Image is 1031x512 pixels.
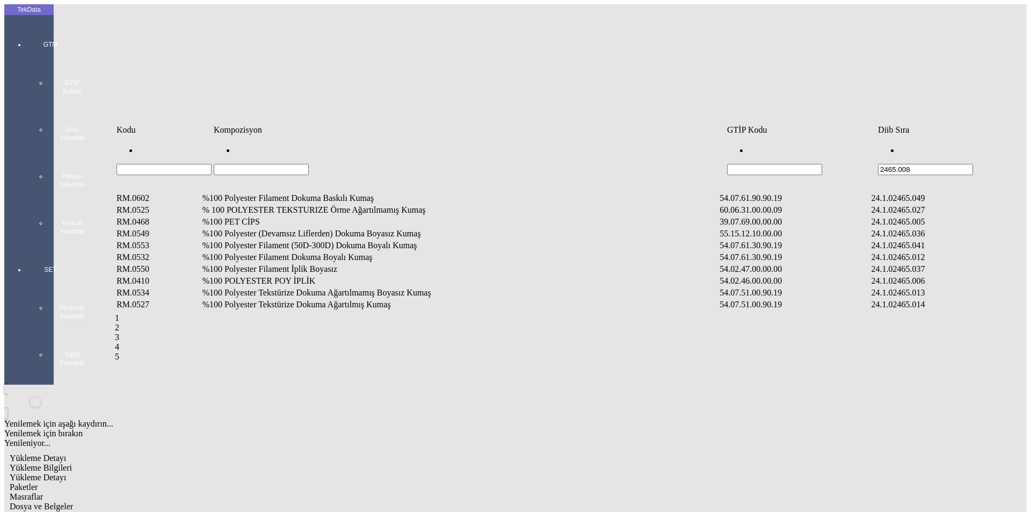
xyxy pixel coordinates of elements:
[870,217,1003,227] td: 24.1.02465.005
[34,265,67,274] span: SET
[115,352,1011,362] div: Page 5
[213,125,725,135] td: Sütun Kompozisyon
[116,276,201,286] td: RM.0410
[719,287,869,298] td: 54.07.51.00.90.19
[56,350,88,367] span: Sabit Yönetimi
[202,205,718,215] td: % 100 POLYESTER TEKSTURIZE Örme Ağartılmamış Kumaş
[56,304,88,321] span: Personel Yönetimi
[213,136,725,176] td: Hücreyi Filtrele
[870,252,1003,263] td: 24.1.02465.012
[877,125,1010,135] td: Sütun Diib Sıra
[4,429,866,438] div: Yenilemek için bırakın
[115,333,1011,342] div: Page 3
[116,217,201,227] td: RM.0468
[10,473,66,482] span: Yükleme Detayı
[719,252,869,263] td: 54.07.61.30.90.19
[877,136,1010,176] td: Hücreyi Filtrele
[719,205,869,215] td: 60.06.31.00.00.09
[719,299,869,310] td: 54.07.51.00.90.19
[202,287,718,298] td: %100 Polyester Tekstürize Dokuma Ağartılmamış Boyasız Kumaş
[10,502,73,511] span: Dosya ve Belgeler
[202,252,718,263] td: %100 Polyester Filament Dokuma Boyalı Kumaş
[719,240,869,251] td: 54.07.61.30.90.19
[878,125,1009,135] div: Diib Sıra
[870,228,1003,239] td: 24.1.02465.036
[116,125,212,135] td: Sütun Kodu
[719,217,869,227] td: 39.07.69.00.00.00
[115,124,1011,362] div: Veri Tablosu
[116,136,212,176] td: Hücreyi Filtrele
[10,492,43,501] span: Masraflar
[56,125,88,142] span: Ürün Yönetimi
[116,240,201,251] td: RM.0553
[727,125,876,135] div: GTİP Kodu
[10,453,66,463] span: Yükleme Detayı
[10,482,38,492] span: Paketler
[117,164,212,175] input: Hücreyi Filtrele
[34,40,67,49] span: GTM
[202,228,718,239] td: %100 Polyester (Devamsız Liflerden) Dokuma Boyasız Kumaş
[719,264,869,275] td: 54.02.47.00.00.00
[10,463,72,472] span: Yükleme Bilgileri
[116,287,201,298] td: RM.0534
[214,125,725,135] div: Kompozisyon
[719,276,869,286] td: 54.02.46.00.00.00
[115,342,1011,352] div: Page 4
[202,299,718,310] td: %100 Polyester Tekstürize Dokuma Ağartılmış Kumaş
[202,240,718,251] td: %100 Polyester Filament (50D-300D) Dokuma Boyalı Kumaş
[870,240,1003,251] td: 24.1.02465.041
[202,217,718,227] td: %100 PET CİPS
[116,193,201,204] td: RM.0602
[878,164,973,175] input: Hücreyi Filtrele
[202,276,718,286] td: %100 POLYESTER POY İPLİK
[202,264,718,275] td: %100 Polyester Filament İplik Boyasız
[56,78,88,96] span: GTM Kokpit
[202,193,718,204] td: %100 Polyester Filament Dokuma Baskılı Kumaş
[116,252,201,263] td: RM.0532
[4,419,866,429] div: Yenilemek için aşağı kaydırın...
[56,172,88,189] span: Hesap Yönetimi
[870,276,1003,286] td: 24.1.02465.006
[4,5,54,14] div: TekData
[214,164,309,175] input: Hücreyi Filtrele
[117,125,212,135] div: Kodu
[719,193,869,204] td: 54.07.61.90.90.19
[870,287,1003,298] td: 24.1.02465.013
[116,228,201,239] td: RM.0549
[115,313,1011,323] div: Page 1
[870,264,1003,275] td: 24.1.02465.037
[116,299,201,310] td: RM.0527
[116,264,201,275] td: RM.0550
[116,205,201,215] td: RM.0525
[727,164,822,175] input: Hücreyi Filtrele
[115,323,1011,333] div: Page 2
[719,228,869,239] td: 55.15.12.10.00.00
[870,299,1003,310] td: 24.1.02465.014
[4,438,866,448] div: Yenileniyor...
[56,219,88,236] span: İhracat Yönetimi
[727,125,876,135] td: Sütun GTİP Kodu
[727,136,876,176] td: Hücreyi Filtrele
[870,205,1003,215] td: 24.1.02465.027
